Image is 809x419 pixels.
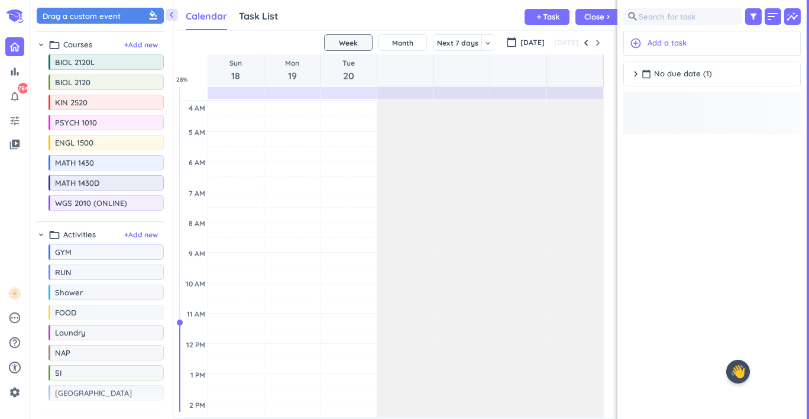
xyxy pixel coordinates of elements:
[184,340,208,349] div: 12 PM
[642,68,712,80] span: No due date (1)
[55,288,144,297] span: Shower
[55,388,144,398] span: [GEOGRAPHIC_DATA]
[186,10,227,22] span: Calendar
[55,328,144,337] span: Laundry
[55,98,144,107] span: KIN 2520
[520,37,545,48] span: [DATE]
[55,368,144,378] span: SI
[342,69,355,83] span: 20
[55,158,144,167] span: MATH 1430
[55,118,144,127] span: PSYCH 1010
[9,91,21,102] i: notifications_none
[48,229,60,241] i: folder_open
[342,58,355,69] span: Tue
[55,198,144,208] span: WGS 2010 (ONLINE)
[5,62,24,81] a: bar_chart
[239,10,279,22] span: Task List
[186,128,208,137] div: 5 AM
[37,40,46,49] i: chevron_right
[437,38,478,47] span: Next 7 days
[642,69,651,79] i: calendar_today
[340,57,357,84] a: Go to May 20, 2025
[166,9,177,21] i: chevron_left
[623,8,742,25] input: Search for task
[55,267,144,277] span: RUN
[186,158,208,167] div: 6 AM
[63,39,92,51] span: Courses
[506,37,517,47] i: calendar_today
[55,308,144,317] span: FOOD
[183,279,208,288] div: 10 AM
[55,78,144,87] span: BIOL 2120
[124,40,158,50] button: +Add new
[392,38,413,47] span: Month
[8,336,21,349] i: help_outline
[580,37,592,49] button: Previous Week
[9,138,21,150] i: video_library
[766,9,780,24] i: sort
[55,57,144,67] span: BIOL 2120L
[186,104,208,112] div: 4 AM
[188,370,208,379] div: 1 PM
[9,115,21,127] i: tune
[227,57,244,84] a: Go to May 18, 2025
[18,83,28,94] span: 784
[535,13,543,21] i: add
[185,310,208,318] div: 11 AM
[604,13,612,21] i: chevron_right
[5,383,25,402] a: settings
[592,37,604,49] button: Next Week
[176,75,197,84] span: 28 %
[648,37,687,49] span: Add a task
[124,40,158,50] span: + Add new
[186,189,208,198] div: 7 AM
[285,69,299,83] span: 19
[186,219,208,228] div: 8 AM
[186,249,208,258] div: 9 AM
[749,12,758,21] i: filter_alt
[124,230,158,240] span: + Add new
[187,401,208,410] div: 2 PM
[339,38,358,47] span: Week
[575,9,620,25] button: Closechevron_right
[55,247,144,257] span: GYM
[483,38,493,48] i: keyboard_arrow_down
[8,311,21,324] i: pending
[229,69,242,83] span: 18
[55,178,144,188] span: MATH 1430D
[525,9,569,25] button: addTask
[43,10,161,21] div: Drag a custom event
[630,68,642,80] i: chevron_right
[584,13,604,21] span: Close
[55,348,144,357] span: NAP
[543,13,559,21] span: Task
[9,386,21,398] i: settings
[124,230,158,240] button: +Add new
[630,37,642,49] i: add_circle_outline
[552,36,580,50] button: [DATE]
[229,58,242,69] span: Sun
[623,62,801,419] div: grid
[9,66,21,78] i: bar_chart
[730,362,746,381] span: 👋
[784,8,801,25] i: insights
[48,39,60,51] i: folder_open
[55,138,144,147] span: ENGL 1500
[63,229,96,241] span: Activities
[283,57,302,84] a: Go to May 19, 2025
[37,230,46,239] i: chevron_right
[285,58,299,69] span: Mon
